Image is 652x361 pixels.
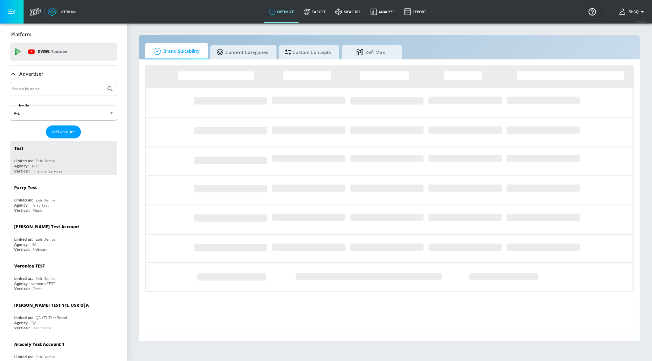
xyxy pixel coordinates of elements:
div: Vertical: [14,325,30,331]
div: Linked as: [14,354,33,359]
div: Zefr Demos [36,237,56,242]
div: NA [31,242,37,247]
a: Analyze [366,1,399,23]
label: Sort By [17,103,30,107]
div: Veronica TEST [14,263,45,269]
a: Report [399,1,431,23]
div: Linked as: [14,276,33,281]
div: Aracely Test Account 1 [14,341,64,347]
button: Add Account [46,125,81,138]
div: [PERSON_NAME] Test AccountLinked as:Zefr DemosAgency:NAVertical:Software [10,219,117,254]
div: Zefr Demos [36,198,56,203]
div: A-Z [10,106,117,121]
div: QA YTL Test Brand [36,315,67,320]
div: Agency: [14,163,28,169]
div: Zefr Demos [36,354,56,359]
div: veronica TEST [31,281,55,286]
input: Search by name [12,85,104,93]
div: Parry TestLinked as:Zefr DemosAgency:Parry TestVertical:Music [10,180,117,214]
p: DV360: [38,48,67,55]
span: v 4.25.4 [638,20,646,23]
p: Advertiser [19,71,43,77]
div: Agency: [14,203,28,208]
button: Open Resource Center [584,3,601,20]
div: Other [33,286,42,291]
div: Linked as: [14,315,33,320]
div: Parry Test [31,203,49,208]
div: Healthcare [33,325,51,331]
div: Music [33,208,43,213]
div: QA [31,320,37,325]
div: Linked as: [14,198,33,203]
div: Linked as: [14,237,33,242]
div: Zefr Demos [36,158,56,163]
div: [PERSON_NAME] TEST YTL USR Q|ALinked as:QA YTL Test BrandAgency:QAVertical:Healthcare [10,298,117,332]
div: Atrium [59,9,76,14]
span: Brand Suitability [151,44,200,59]
a: measure [331,1,366,23]
span: Add Account [52,128,75,135]
p: Youtube [51,48,67,55]
div: Vertical: [14,169,30,174]
div: TestLinked as:Zefr DemosAgency:TestVertical:Financial Services [10,141,117,175]
div: Linked as: [14,158,33,163]
div: Software [33,247,48,252]
div: Zefr Demos [36,276,56,281]
div: Vertical: [14,286,30,291]
div: Agency: [14,320,28,325]
div: Vertical: [14,208,30,213]
div: Veronica TESTLinked as:Zefr DemosAgency:veronica TESTVertical:Other [10,258,117,293]
span: Zefr Max [348,45,394,59]
div: Agency: [14,281,28,286]
span: Content Categories [216,45,268,59]
div: Agency: [14,242,28,247]
div: Test [31,163,39,169]
div: DV360: Youtube [10,43,117,61]
div: Test [14,145,23,151]
div: Platform [10,26,117,43]
span: Custom Concepts [285,45,331,59]
div: Vertical: [14,247,30,252]
div: Parry Test [14,185,37,190]
a: optimize [264,1,299,23]
button: Shaq [619,8,646,15]
div: Financial Services [33,169,62,174]
p: Platform [11,31,31,38]
div: Advertiser [10,65,117,82]
a: Target [299,1,331,23]
div: [PERSON_NAME] Test Account [14,224,79,230]
div: [PERSON_NAME] TEST YTL USR Q|A [14,302,89,308]
span: login as: shaquille.huang@zefr.com [626,10,639,14]
a: Atrium [48,7,76,16]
